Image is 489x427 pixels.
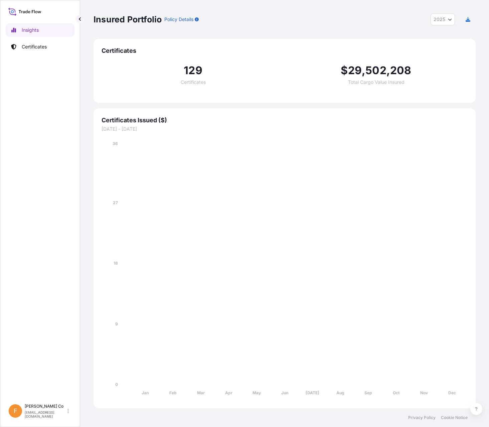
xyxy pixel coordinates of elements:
[114,261,118,266] tspan: 18
[431,13,455,25] button: Year Selector
[102,116,468,124] span: Certificates Issued ($)
[102,126,468,132] span: [DATE] - [DATE]
[197,390,205,395] tspan: Mar
[348,80,404,85] span: Total Cargo Value Insured
[142,390,149,395] tspan: Jan
[181,80,206,85] span: Certificates
[386,65,390,76] span: ,
[306,390,319,395] tspan: [DATE]
[164,16,193,23] p: Policy Details
[448,390,456,395] tspan: Dec
[115,321,118,326] tspan: 9
[365,65,386,76] span: 502
[225,390,232,395] tspan: Apr
[102,47,468,55] span: Certificates
[336,390,344,395] tspan: Aug
[94,14,162,25] p: Insured Portfolio
[14,408,17,414] span: F
[253,390,261,395] tspan: May
[25,404,66,409] p: [PERSON_NAME] Co
[420,390,428,395] tspan: Nov
[184,65,202,76] span: 129
[169,390,177,395] tspan: Feb
[113,200,118,205] tspan: 27
[364,390,372,395] tspan: Sep
[22,27,39,33] p: Insights
[22,43,47,50] p: Certificates
[113,141,118,146] tspan: 36
[6,23,74,37] a: Insights
[25,410,66,418] p: [EMAIL_ADDRESS][DOMAIN_NAME]
[393,390,400,395] tspan: Oct
[441,415,468,420] a: Cookie Notice
[6,40,74,53] a: Certificates
[115,382,118,387] tspan: 0
[341,65,348,76] span: $
[348,65,362,76] span: 29
[390,65,412,76] span: 208
[408,415,436,420] a: Privacy Policy
[434,16,445,23] span: 2025
[362,65,365,76] span: ,
[281,390,288,395] tspan: Jun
